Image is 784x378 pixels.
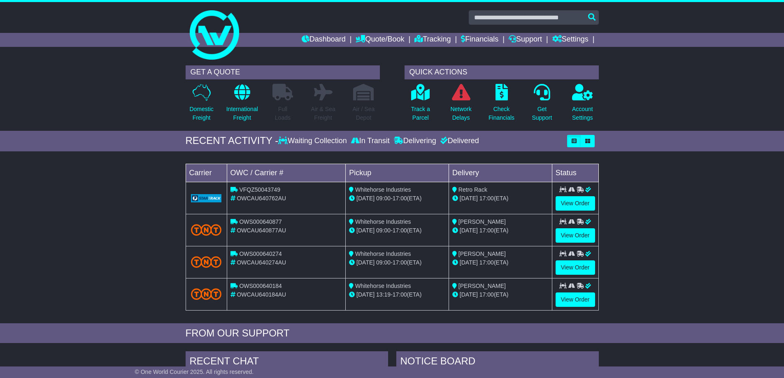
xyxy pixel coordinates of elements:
p: Air / Sea Depot [353,105,375,122]
div: Delivered [438,137,479,146]
div: NOTICE BOARD [396,351,599,373]
span: [DATE] [460,195,478,202]
span: VFQZ50043749 [239,186,280,193]
a: Settings [552,33,589,47]
span: Whitehorse Industries [355,186,411,193]
span: [DATE] [460,291,478,298]
p: Network Delays [450,105,471,122]
div: - (ETA) [349,258,445,267]
span: Retro Rack [458,186,487,193]
p: Air & Sea Freight [311,105,335,122]
img: TNT_Domestic.png [191,256,222,267]
span: [DATE] [356,291,375,298]
span: 09:00 [376,227,391,234]
span: 17:00 [393,259,407,266]
span: 17:00 [479,227,494,234]
span: OWS000640274 [239,250,282,257]
a: NetworkDelays [450,83,472,127]
div: RECENT ACTIVITY - [186,135,279,147]
a: CheckFinancials [488,83,515,127]
span: OWCAU640184AU [237,291,286,298]
td: OWC / Carrier # [227,164,346,182]
a: View Order [556,260,595,275]
img: TNT_Domestic.png [191,224,222,235]
p: Track a Parcel [411,105,430,122]
div: (ETA) [452,194,549,203]
a: InternationalFreight [226,83,258,127]
a: Quote/Book [356,33,404,47]
span: Whitehorse Industries [355,250,411,257]
span: [PERSON_NAME] [458,250,506,257]
span: © One World Courier 2025. All rights reserved. [135,369,254,375]
p: Account Settings [572,105,593,122]
a: DomesticFreight [189,83,214,127]
span: 17:00 [393,291,407,298]
div: - (ETA) [349,226,445,235]
a: GetSupport [531,83,552,127]
div: Delivering [392,137,438,146]
span: [DATE] [356,259,375,266]
span: [PERSON_NAME] [458,218,506,225]
td: Delivery [449,164,552,182]
p: International Freight [226,105,258,122]
div: (ETA) [452,226,549,235]
img: GetCarrierServiceLogo [191,194,222,202]
span: OWCAU640762AU [237,195,286,202]
div: - (ETA) [349,194,445,203]
span: 17:00 [393,195,407,202]
a: Financials [461,33,498,47]
a: View Order [556,196,595,211]
span: OWS000640877 [239,218,282,225]
a: Dashboard [302,33,346,47]
div: GET A QUOTE [186,65,380,79]
div: Waiting Collection [278,137,349,146]
a: Tracking [414,33,451,47]
span: OWS000640184 [239,283,282,289]
span: [DATE] [460,227,478,234]
a: Track aParcel [411,83,430,127]
span: [DATE] [356,195,375,202]
a: View Order [556,228,595,243]
span: Whitehorse Industries [355,283,411,289]
p: Domestic Freight [189,105,213,122]
td: Pickup [346,164,449,182]
div: - (ETA) [349,290,445,299]
span: OWCAU640274AU [237,259,286,266]
div: (ETA) [452,290,549,299]
span: 09:00 [376,195,391,202]
span: 09:00 [376,259,391,266]
span: 17:00 [479,291,494,298]
div: In Transit [349,137,392,146]
td: Carrier [186,164,227,182]
span: 17:00 [393,227,407,234]
a: AccountSettings [572,83,593,127]
span: [DATE] [460,259,478,266]
span: OWCAU640877AU [237,227,286,234]
p: Check Financials [489,105,514,122]
span: [DATE] [356,227,375,234]
span: 13:19 [376,291,391,298]
div: QUICK ACTIONS [405,65,599,79]
div: (ETA) [452,258,549,267]
span: [PERSON_NAME] [458,283,506,289]
span: 17:00 [479,195,494,202]
span: 17:00 [479,259,494,266]
div: FROM OUR SUPPORT [186,327,599,339]
a: Support [509,33,542,47]
p: Full Loads [272,105,293,122]
a: View Order [556,292,595,307]
td: Status [552,164,598,182]
p: Get Support [532,105,552,122]
span: Whitehorse Industries [355,218,411,225]
div: RECENT CHAT [186,351,388,373]
img: TNT_Domestic.png [191,288,222,299]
